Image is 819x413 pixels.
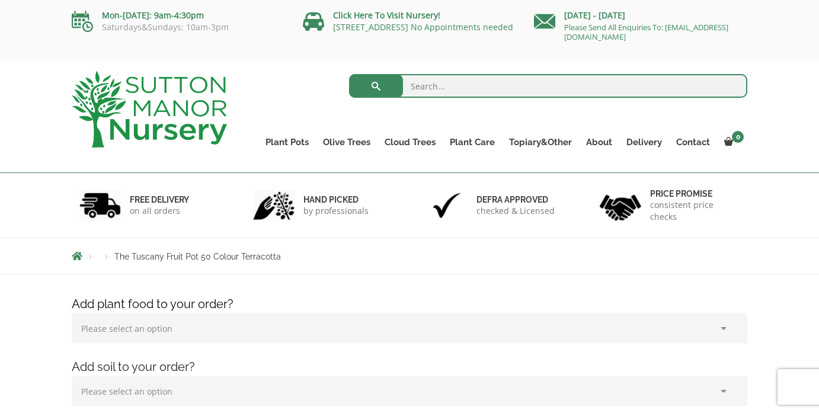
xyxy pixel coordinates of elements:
[258,134,316,151] a: Plant Pots
[130,194,189,205] h6: FREE DELIVERY
[130,205,189,217] p: on all orders
[534,8,747,23] p: [DATE] - [DATE]
[253,190,295,220] img: 2.jpg
[426,190,468,220] img: 3.jpg
[72,71,227,148] img: logo
[333,21,513,33] a: [STREET_ADDRESS] No Appointments needed
[303,194,369,205] h6: hand picked
[72,23,285,32] p: Saturdays&Sundays: 10am-3pm
[732,131,744,143] span: 0
[650,199,740,223] p: consistent price checks
[303,205,369,217] p: by professionals
[619,134,669,151] a: Delivery
[717,134,747,151] a: 0
[443,134,502,151] a: Plant Care
[600,187,641,223] img: 4.jpg
[333,9,440,21] a: Click Here To Visit Nursery!
[72,251,747,261] nav: Breadcrumbs
[316,134,377,151] a: Olive Trees
[63,295,756,313] h4: Add plant food to your order?
[476,194,555,205] h6: Defra approved
[650,188,740,199] h6: Price promise
[349,74,748,98] input: Search...
[72,8,285,23] p: Mon-[DATE]: 9am-4:30pm
[476,205,555,217] p: checked & Licensed
[502,134,579,151] a: Topiary&Other
[79,190,121,220] img: 1.jpg
[114,252,281,261] span: The Tuscany Fruit Pot 50 Colour Terracotta
[564,22,728,42] a: Please Send All Enquiries To: [EMAIL_ADDRESS][DOMAIN_NAME]
[63,358,756,376] h4: Add soil to your order?
[579,134,619,151] a: About
[377,134,443,151] a: Cloud Trees
[669,134,717,151] a: Contact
